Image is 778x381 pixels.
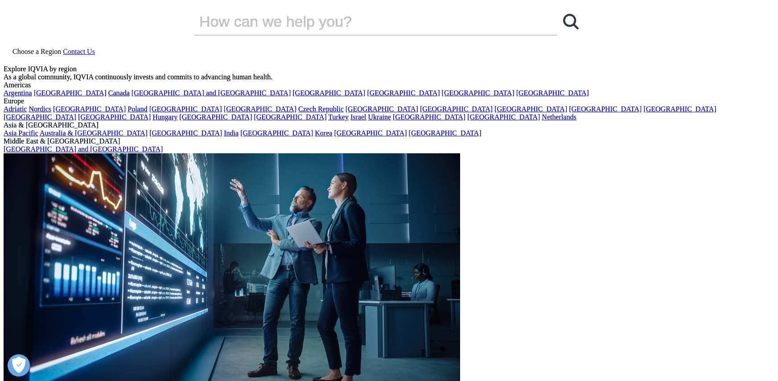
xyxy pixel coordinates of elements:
[34,89,107,97] a: [GEOGRAPHIC_DATA]
[4,121,774,129] div: Asia & [GEOGRAPHIC_DATA]
[149,105,222,113] a: [GEOGRAPHIC_DATA]
[346,105,418,113] a: [GEOGRAPHIC_DATA]
[516,89,589,97] a: [GEOGRAPHIC_DATA]
[4,97,774,105] div: Europe
[128,105,147,113] a: Poland
[442,89,515,97] a: [GEOGRAPHIC_DATA]
[494,105,567,113] a: [GEOGRAPHIC_DATA]
[4,105,27,113] a: Adriatic
[152,113,177,121] a: Hungary
[194,8,532,35] input: Buscar
[542,113,576,121] a: Netherlands
[132,89,291,97] a: [GEOGRAPHIC_DATA] and [GEOGRAPHIC_DATA]
[557,8,584,35] a: Buscar
[4,137,774,145] div: Middle East & [GEOGRAPHIC_DATA]
[4,73,774,81] div: As a global community, IQVIA continuously invests and commits to advancing human health.
[4,113,76,121] a: [GEOGRAPHIC_DATA]
[179,113,252,121] a: [GEOGRAPHIC_DATA]
[8,354,30,377] button: Open Preferences
[569,105,642,113] a: [GEOGRAPHIC_DATA]
[409,129,482,137] a: [GEOGRAPHIC_DATA]
[350,113,366,121] a: Israel
[292,89,365,97] a: [GEOGRAPHIC_DATA]
[12,48,61,55] span: Choose a Region
[149,129,222,137] a: [GEOGRAPHIC_DATA]
[108,89,130,97] a: Canada
[254,113,326,121] a: [GEOGRAPHIC_DATA]
[224,129,239,137] a: India
[420,105,493,113] a: [GEOGRAPHIC_DATA]
[643,105,716,113] a: [GEOGRAPHIC_DATA]
[4,81,774,89] div: Americas
[240,129,313,137] a: [GEOGRAPHIC_DATA]
[298,105,344,113] a: Czech Republic
[467,113,540,121] a: [GEOGRAPHIC_DATA]
[4,129,38,137] a: Asia Pacific
[53,105,126,113] a: [GEOGRAPHIC_DATA]
[40,129,148,137] a: Australia & [GEOGRAPHIC_DATA]
[367,89,440,97] a: [GEOGRAPHIC_DATA]
[224,105,296,113] a: [GEOGRAPHIC_DATA]
[393,113,465,121] a: [GEOGRAPHIC_DATA]
[4,145,163,153] a: [GEOGRAPHIC_DATA] and [GEOGRAPHIC_DATA]
[315,129,332,137] a: Korea
[4,89,32,97] a: Argentina
[29,105,51,113] a: Nordics
[368,113,391,121] a: Ukraine
[4,65,774,73] div: Explore IQVIA by region
[78,113,151,121] a: [GEOGRAPHIC_DATA]
[334,129,407,137] a: [GEOGRAPHIC_DATA]
[328,113,349,121] a: Turkey
[63,48,95,55] a: Contact Us
[563,14,579,29] svg: Search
